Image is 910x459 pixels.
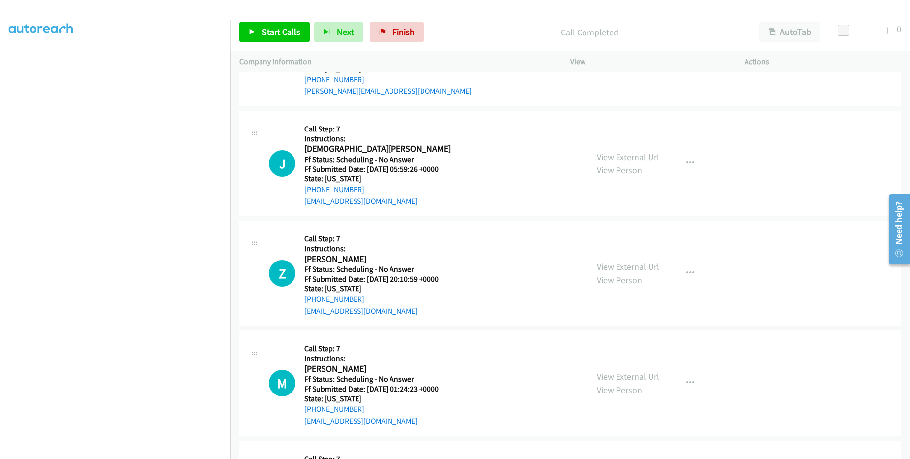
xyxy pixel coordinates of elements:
[570,56,727,67] p: View
[597,384,642,395] a: View Person
[269,370,295,396] h1: M
[881,190,910,268] iframe: Resource Center
[759,22,820,42] button: AutoTab
[304,155,451,164] h5: Ff Status: Scheduling - No Answer
[304,374,451,384] h5: Ff Status: Scheduling - No Answer
[304,143,451,155] h2: [DEMOGRAPHIC_DATA][PERSON_NAME]
[269,260,295,287] h1: Z
[269,150,295,177] h1: J
[269,370,295,396] div: The call is yet to be attempted
[897,22,901,35] div: 0
[304,174,451,184] h5: State: [US_STATE]
[269,150,295,177] div: The call is yet to be attempted
[304,416,418,426] a: [EMAIL_ADDRESS][DOMAIN_NAME]
[262,26,300,37] span: Start Calls
[392,26,415,37] span: Finish
[304,354,451,363] h5: Instructions:
[843,27,888,34] div: Delay between calls (in seconds)
[745,56,901,67] p: Actions
[314,22,363,42] button: Next
[304,394,451,404] h5: State: [US_STATE]
[370,22,424,42] a: Finish
[239,22,310,42] a: Start Calls
[304,234,451,244] h5: Call Step: 7
[304,404,364,414] a: [PHONE_NUMBER]
[437,26,742,39] p: Call Completed
[337,26,354,37] span: Next
[597,371,659,382] a: View External Url
[304,86,472,96] a: [PERSON_NAME][EMAIL_ADDRESS][DOMAIN_NAME]
[597,261,659,272] a: View External Url
[304,384,451,394] h5: Ff Submitted Date: [DATE] 01:24:23 +0000
[304,295,364,304] a: [PHONE_NUMBER]
[597,164,642,176] a: View Person
[304,164,451,174] h5: Ff Submitted Date: [DATE] 05:59:26 +0000
[597,151,659,163] a: View External Url
[304,306,418,316] a: [EMAIL_ADDRESS][DOMAIN_NAME]
[304,274,451,284] h5: Ff Submitted Date: [DATE] 20:10:59 +0000
[304,124,451,134] h5: Call Step: 7
[304,264,451,274] h5: Ff Status: Scheduling - No Answer
[239,56,552,67] p: Company Information
[304,75,364,84] a: [PHONE_NUMBER]
[304,254,451,265] h2: [PERSON_NAME]
[304,284,451,294] h5: State: [US_STATE]
[269,260,295,287] div: The call is yet to be attempted
[304,244,451,254] h5: Instructions:
[304,344,451,354] h5: Call Step: 7
[304,197,418,206] a: [EMAIL_ADDRESS][DOMAIN_NAME]
[304,134,451,144] h5: Instructions:
[597,274,642,286] a: View Person
[304,363,451,375] h2: [PERSON_NAME]
[304,185,364,194] a: [PHONE_NUMBER]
